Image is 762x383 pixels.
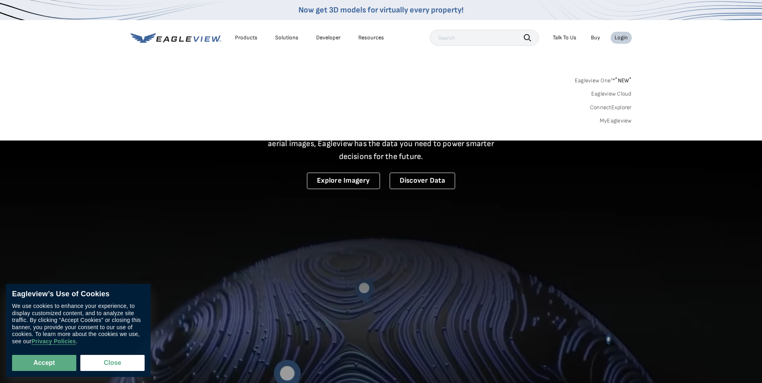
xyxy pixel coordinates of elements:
[590,104,632,111] a: ConnectExplorer
[298,5,464,15] a: Now get 3D models for virtually every property!
[12,355,76,371] button: Accept
[591,34,600,41] a: Buy
[358,34,384,41] div: Resources
[390,173,455,189] a: Discover Data
[316,34,341,41] a: Developer
[615,77,631,84] span: NEW
[600,117,632,124] a: MyEagleview
[12,303,145,345] div: We use cookies to enhance your experience, to display customized content, and to analyze site tra...
[575,75,632,84] a: Eagleview One™*NEW*
[553,34,576,41] div: Talk To Us
[12,290,145,299] div: Eagleview’s Use of Cookies
[80,355,145,371] button: Close
[615,34,628,41] div: Login
[31,338,76,345] a: Privacy Policies
[275,34,298,41] div: Solutions
[430,30,539,46] input: Search
[307,173,380,189] a: Explore Imagery
[591,90,632,98] a: Eagleview Cloud
[258,124,504,163] p: A new era starts here. Built on more than 3.5 billion high-resolution aerial images, Eagleview ha...
[235,34,257,41] div: Products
